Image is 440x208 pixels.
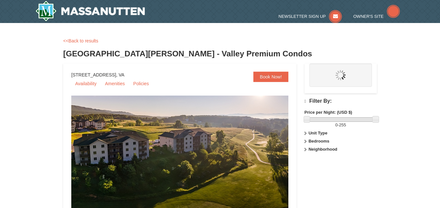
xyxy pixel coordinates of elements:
span: Newsletter Sign Up [279,14,326,19]
a: <<Back to results [63,38,98,43]
span: 255 [339,122,346,127]
span: 0 [335,122,338,127]
strong: Price per Night: (USD $) [305,110,352,115]
a: Availability [71,79,100,88]
strong: Unit Type [308,131,327,135]
img: wait.gif [335,70,346,80]
h3: [GEOGRAPHIC_DATA][PERSON_NAME] - Valley Premium Condos [63,47,377,60]
a: Policies [129,79,153,88]
a: Amenities [101,79,129,88]
a: Massanutten Resort [35,1,145,21]
a: Newsletter Sign Up [279,14,342,19]
a: Owner's Site [353,14,400,19]
span: Owner's Site [353,14,384,19]
strong: Bedrooms [308,139,329,144]
strong: Neighborhood [308,147,337,152]
img: Massanutten Resort Logo [35,1,145,21]
a: Book Now! [253,72,288,82]
h4: Filter By: [305,98,377,104]
label: - [305,122,377,128]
